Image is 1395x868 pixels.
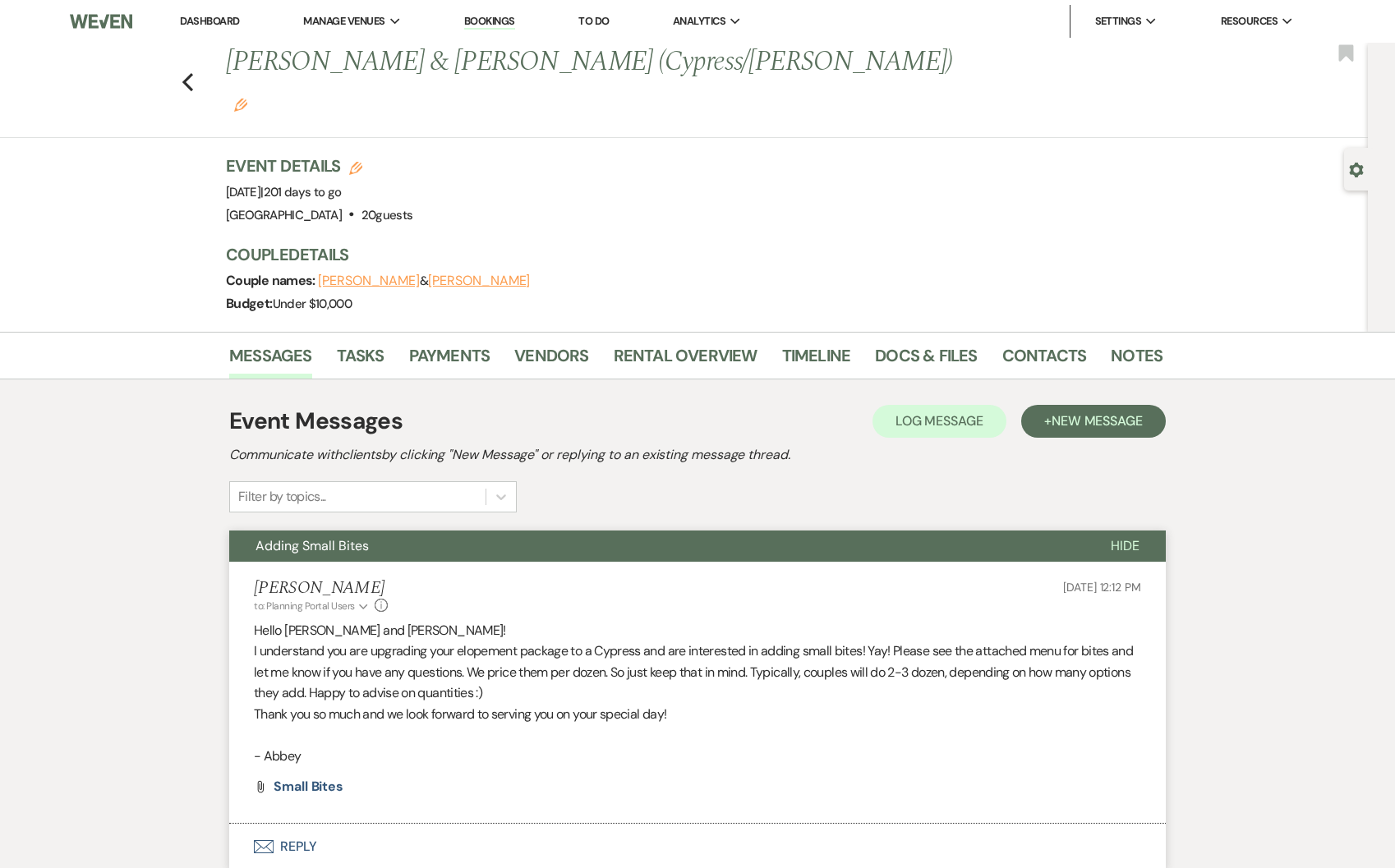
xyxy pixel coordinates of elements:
[229,445,1166,465] h2: Communicate with clients by clicking "New Message" or replying to an existing message thread.
[428,274,530,287] button: [PERSON_NAME]
[273,296,352,312] span: Under $10,000
[673,13,725,30] span: Analytics
[254,599,371,613] button: to: Planning Portal Users
[226,154,412,177] h3: Event Details
[226,184,342,200] span: [DATE]
[1349,161,1364,177] button: Open lead details
[614,342,757,379] a: Rental Overview
[1221,13,1278,30] span: Resources
[875,342,977,379] a: Docs & Files
[254,746,1141,767] p: - Abbey
[1063,580,1141,595] span: [DATE] 12:12 PM
[238,487,326,507] div: Filter by topics...
[1095,13,1142,30] span: Settings
[303,13,384,30] span: Manage Venues
[409,342,490,379] a: Payments
[361,207,413,223] span: 20 guests
[274,778,343,795] span: Small Bites
[1052,412,1143,429] span: New Message
[514,342,588,379] a: Vendors
[180,14,239,28] a: Dashboard
[226,272,318,289] span: Couple names:
[254,620,1141,641] p: Hello [PERSON_NAME] and [PERSON_NAME]!
[234,97,247,112] button: Edit
[256,537,369,554] span: Adding Small Bites
[1084,530,1166,562] button: Hide
[318,274,420,287] button: [PERSON_NAME]
[226,243,1146,266] h3: Couple Details
[782,342,851,379] a: Timeline
[274,780,343,793] a: Small Bites
[260,184,341,200] span: |
[578,14,609,28] a: To Do
[264,184,342,200] span: 201 days to go
[254,704,1141,725] p: Thank you so much and we look forward to serving you on your special day!
[226,207,342,223] span: [GEOGRAPHIC_DATA]
[229,404,403,439] h1: Event Messages
[226,295,273,312] span: Budget:
[229,530,1084,562] button: Adding Small Bites
[1111,342,1162,379] a: Notes
[318,273,530,289] span: &
[70,4,132,39] img: Weven Logo
[229,342,312,379] a: Messages
[226,43,962,121] h1: [PERSON_NAME] & [PERSON_NAME] (Cypress/[PERSON_NAME])
[337,342,384,379] a: Tasks
[254,578,388,599] h5: [PERSON_NAME]
[872,405,1006,438] button: Log Message
[254,641,1141,704] p: I understand you are upgrading your elopement package to a Cypress and are interested in adding s...
[254,599,355,613] span: to: Planning Portal Users
[1002,342,1087,379] a: Contacts
[1021,405,1166,438] button: +New Message
[895,412,983,429] span: Log Message
[464,14,515,30] a: Bookings
[1111,537,1139,554] span: Hide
